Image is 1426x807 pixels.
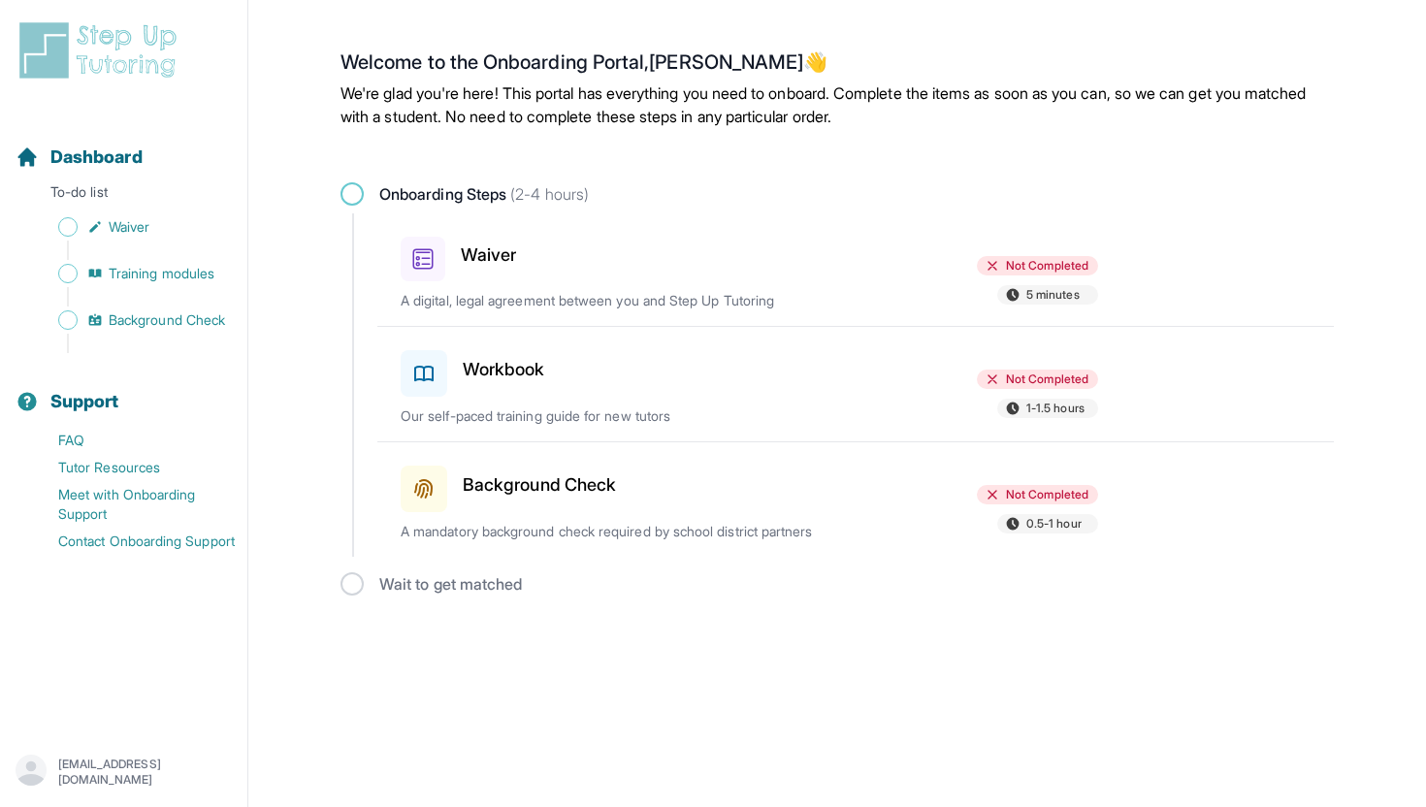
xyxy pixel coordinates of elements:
[109,310,225,330] span: Background Check
[461,242,516,269] h3: Waiver
[16,19,188,81] img: logo
[401,522,855,541] p: A mandatory background check required by school district partners
[16,307,247,334] a: Background Check
[8,182,240,210] p: To-do list
[109,217,149,237] span: Waiver
[1026,401,1085,416] span: 1-1.5 hours
[50,388,119,415] span: Support
[1006,258,1088,274] span: Not Completed
[340,50,1334,81] h2: Welcome to the Onboarding Portal, [PERSON_NAME] 👋
[8,357,240,423] button: Support
[463,471,616,499] h3: Background Check
[16,454,247,481] a: Tutor Resources
[16,213,247,241] a: Waiver
[1006,487,1088,502] span: Not Completed
[16,427,247,454] a: FAQ
[58,757,232,788] p: [EMAIL_ADDRESS][DOMAIN_NAME]
[16,528,247,555] a: Contact Onboarding Support
[16,144,143,171] a: Dashboard
[506,184,589,204] span: (2-4 hours)
[340,81,1334,128] p: We're glad you're here! This portal has everything you need to onboard. Complete the items as soo...
[377,327,1334,441] a: WorkbookNot Completed1-1.5 hoursOur self-paced training guide for new tutors
[16,755,232,790] button: [EMAIL_ADDRESS][DOMAIN_NAME]
[379,182,589,206] span: Onboarding Steps
[463,356,545,383] h3: Workbook
[109,264,214,283] span: Training modules
[8,113,240,178] button: Dashboard
[50,144,143,171] span: Dashboard
[16,260,247,287] a: Training modules
[377,442,1334,557] a: Background CheckNot Completed0.5-1 hourA mandatory background check required by school district p...
[401,291,855,310] p: A digital, legal agreement between you and Step Up Tutoring
[1026,287,1080,303] span: 5 minutes
[16,481,247,528] a: Meet with Onboarding Support
[377,213,1334,326] a: WaiverNot Completed5 minutesA digital, legal agreement between you and Step Up Tutoring
[401,406,855,426] p: Our self-paced training guide for new tutors
[1006,371,1088,387] span: Not Completed
[1026,516,1082,532] span: 0.5-1 hour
